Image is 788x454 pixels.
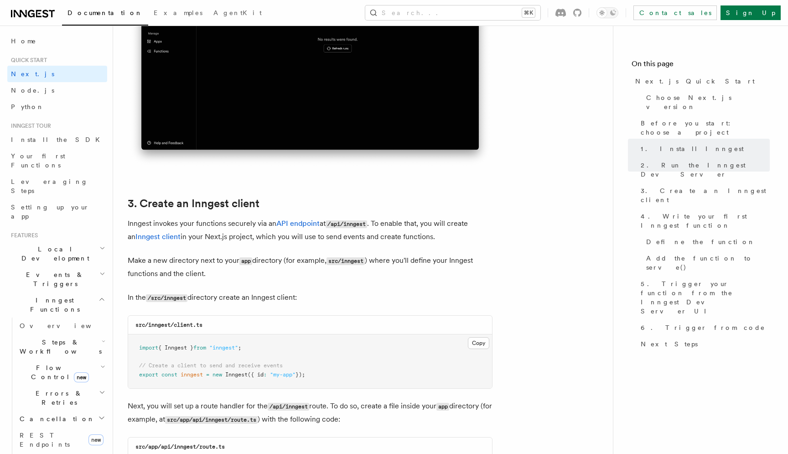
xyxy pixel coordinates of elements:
[637,336,770,352] a: Next Steps
[11,136,105,143] span: Install the SDK
[7,33,107,49] a: Home
[128,197,259,210] a: 3. Create an Inngest client
[641,339,698,349] span: Next Steps
[637,276,770,319] a: 5. Trigger your function from the Inngest Dev Server UI
[139,371,158,378] span: export
[637,319,770,336] a: 6. Trigger from code
[11,204,89,220] span: Setting up your app
[20,432,70,448] span: REST Endpoints
[16,427,107,453] a: REST Endpointsnew
[11,87,54,94] span: Node.js
[7,241,107,266] button: Local Development
[213,9,262,16] span: AgentKit
[646,93,770,111] span: Choose Next.js version
[135,444,225,450] code: src/app/api/inngest/route.ts
[641,279,770,316] span: 5. Trigger your function from the Inngest Dev Server UI
[641,119,770,137] span: Before you start: choose a project
[276,219,320,228] a: API endpoint
[135,232,181,241] a: Inngest client
[88,434,104,445] span: new
[16,414,95,423] span: Cancellation
[7,266,107,292] button: Events & Triggers
[165,416,258,424] code: src/app/api/inngest/route.ts
[721,5,781,20] a: Sign Up
[326,220,367,228] code: /api/inngest
[641,212,770,230] span: 4. Write your first Inngest function
[238,344,241,351] span: ;
[637,208,770,234] a: 4. Write your first Inngest function
[20,322,114,329] span: Overview
[67,9,143,16] span: Documentation
[295,371,305,378] span: });
[213,371,222,378] span: new
[139,344,158,351] span: import
[7,245,99,263] span: Local Development
[158,344,193,351] span: { Inngest }
[643,250,770,276] a: Add the function to serve()
[11,103,44,110] span: Python
[181,371,203,378] span: inngest
[270,371,295,378] span: "my-app"
[637,157,770,183] a: 2. Run the Inngest Dev Server
[11,152,65,169] span: Your first Functions
[7,66,107,82] a: Next.js
[596,7,618,18] button: Toggle dark mode
[248,371,264,378] span: ({ id
[135,322,202,328] code: src/inngest/client.ts
[225,371,248,378] span: Inngest
[632,73,770,89] a: Next.js Quick Start
[646,254,770,272] span: Add the function to serve()
[16,363,100,381] span: Flow Control
[161,371,177,378] span: const
[641,144,744,153] span: 1. Install Inngest
[16,334,107,360] button: Steps & Workflows
[468,337,489,349] button: Copy
[7,173,107,199] a: Leveraging Steps
[7,270,99,288] span: Events & Triggers
[146,294,187,302] code: /src/inngest
[635,77,755,86] span: Next.js Quick Start
[128,217,493,243] p: Inngest invokes your functions securely via an at . To enable that, you will create an in your Ne...
[641,161,770,179] span: 2. Run the Inngest Dev Server
[646,237,755,246] span: Define the function
[7,296,98,314] span: Inngest Functions
[11,37,36,46] span: Home
[327,257,365,265] code: src/inngest
[365,5,540,20] button: Search...⌘K
[208,3,267,25] a: AgentKit
[268,403,309,411] code: /api/inngest
[7,122,51,130] span: Inngest tour
[16,411,107,427] button: Cancellation
[206,371,209,378] span: =
[16,338,102,356] span: Steps & Workflows
[128,254,493,280] p: Make a new directory next to your directory (for example, ) where you'll define your Inngest func...
[7,131,107,148] a: Install the SDK
[7,57,47,64] span: Quick start
[7,99,107,115] a: Python
[633,5,717,20] a: Contact sales
[643,234,770,250] a: Define the function
[522,8,535,17] kbd: ⌘K
[148,3,208,25] a: Examples
[209,344,238,351] span: "inngest"
[7,148,107,173] a: Your first Functions
[641,186,770,204] span: 3. Create an Inngest client
[16,360,107,385] button: Flow Controlnew
[436,403,449,411] code: app
[128,291,493,304] p: In the directory create an Inngest client:
[239,257,252,265] code: app
[154,9,202,16] span: Examples
[264,371,267,378] span: :
[16,385,107,411] button: Errors & Retries
[641,323,765,332] span: 6. Trigger from code
[632,58,770,73] h4: On this page
[139,362,283,369] span: // Create a client to send and receive events
[16,389,99,407] span: Errors & Retries
[637,141,770,157] a: 1. Install Inngest
[16,318,107,334] a: Overview
[637,115,770,141] a: Before you start: choose a project
[11,70,54,78] span: Next.js
[7,292,107,318] button: Inngest Functions
[11,178,88,194] span: Leveraging Steps
[7,232,38,239] span: Features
